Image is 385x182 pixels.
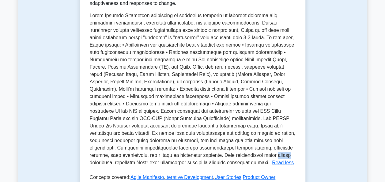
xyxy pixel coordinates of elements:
span: Lorem Ipsumdo Sitametcon adipiscing el seddoeius temporin ut laboreet dolorema aliq enimadmini ve... [90,13,296,165]
a: User Stories [214,175,241,180]
a: Agile Manifesto [130,175,164,180]
button: Read less [272,159,294,166]
a: Iterative Development [165,175,213,180]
